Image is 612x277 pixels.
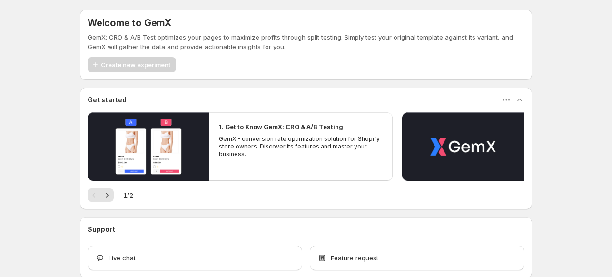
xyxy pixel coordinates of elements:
[88,225,115,234] h3: Support
[331,253,378,263] span: Feature request
[88,188,114,202] nav: Paginación
[219,122,343,131] h2: 1. Get to Know GemX: CRO & A/B Testing
[88,32,524,51] p: GemX: CRO & A/B Test optimizes your pages to maximize profits through split testing. Simply test ...
[219,135,383,158] p: GemX - conversion rate optimization solution for Shopify store owners. Discover its features and ...
[402,112,524,181] button: Reproducir el video
[88,95,127,105] h3: Get started
[109,253,136,263] span: Live chat
[88,112,209,181] button: Reproducir el video
[88,17,171,29] h5: Welcome to GemX
[123,190,133,200] span: 1 / 2
[100,188,114,202] button: Siguiente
